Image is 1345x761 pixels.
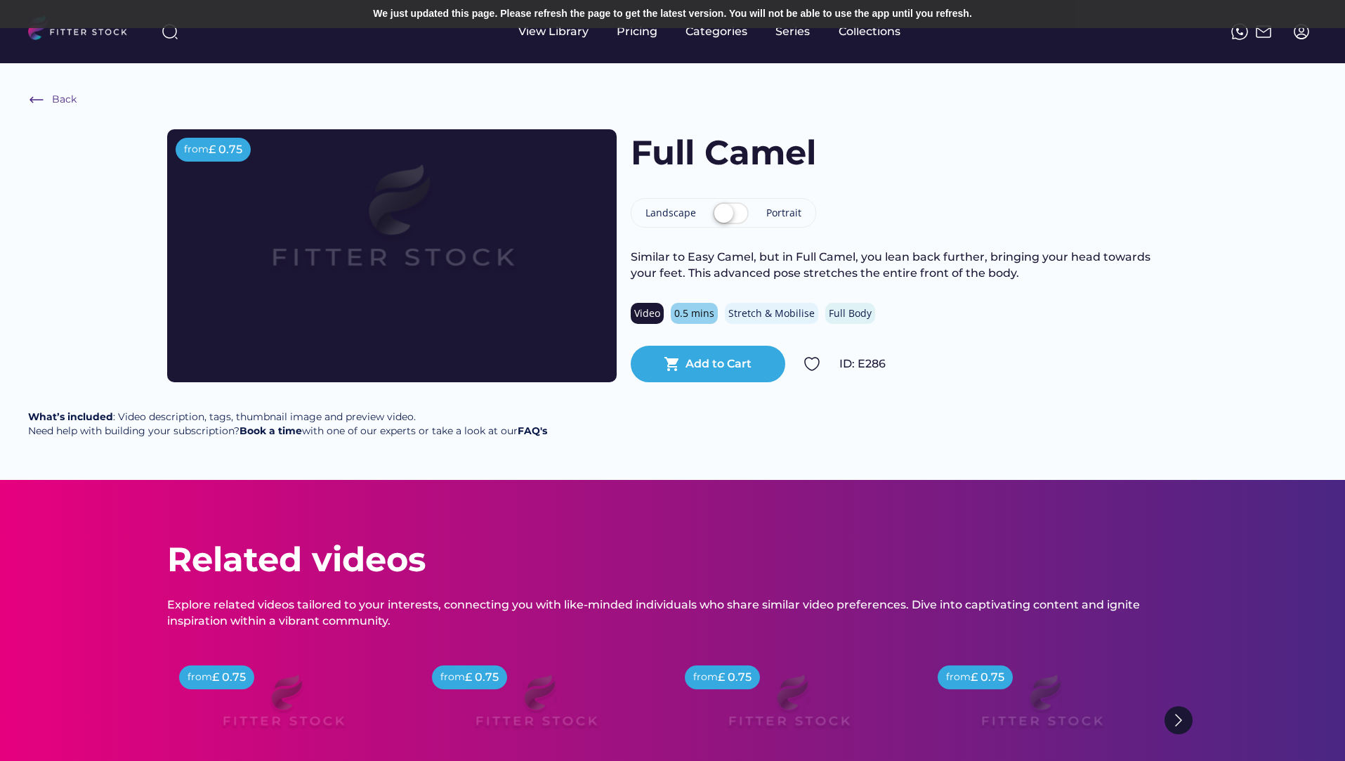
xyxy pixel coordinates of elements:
div: Landscape [645,206,696,220]
div: Stretch & Mobilise [728,306,815,320]
div: Similar to Easy Camel, but in Full Camel, you lean back further, bringing your head towards your ... [631,249,1179,281]
img: Frame%2079%20%281%29.svg [193,657,373,758]
img: Group%201000002324.svg [803,356,820,372]
div: Back [52,93,77,107]
div: £ 0.75 [209,142,242,157]
button: shopping_cart [664,356,681,372]
img: meteor-icons_whatsapp%20%281%29.svg [1231,23,1248,40]
img: LOGO.svg [28,15,139,44]
div: Categories [685,24,747,39]
div: ID: E286 [839,356,1179,372]
img: Frame%2079%20%281%29.svg [446,657,626,758]
img: Frame%2079%20%281%29.svg [952,657,1131,758]
div: : Video description, tags, thumbnail image and preview video. Need help with building your subscr... [28,410,547,438]
div: from [188,670,212,684]
img: Frame%20%286%29.svg [28,91,45,108]
div: View Library [518,24,589,39]
div: Pricing [617,24,657,39]
div: Full Body [829,306,872,320]
div: Portrait [766,206,801,220]
div: from [693,670,718,684]
div: from [946,670,971,684]
h1: Full Camel [631,129,816,176]
div: Video [634,306,660,320]
div: 0.5 mins [674,306,714,320]
iframe: chat widget [1286,705,1331,747]
strong: What’s included [28,410,113,423]
img: search-normal%203.svg [162,23,178,40]
div: Series [775,24,811,39]
div: from [184,143,209,157]
div: Explore related videos tailored to your interests, connecting you with like-minded individuals wh... [167,597,1179,629]
iframe: chat widget [1264,642,1334,706]
img: Frame%2079%20%281%29.svg [699,657,879,758]
div: Add to Cart [685,356,752,372]
a: FAQ's [518,424,547,437]
div: Collections [839,24,900,39]
div: from [440,670,465,684]
img: profile-circle.svg [1293,23,1310,40]
img: Frame%2051.svg [1255,23,1272,40]
div: Related videos [167,536,426,583]
img: Group%201000002322%20%281%29.svg [1164,706,1193,734]
img: Frame%2079%20%281%29.svg [212,129,572,332]
a: Book a time [240,424,302,437]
